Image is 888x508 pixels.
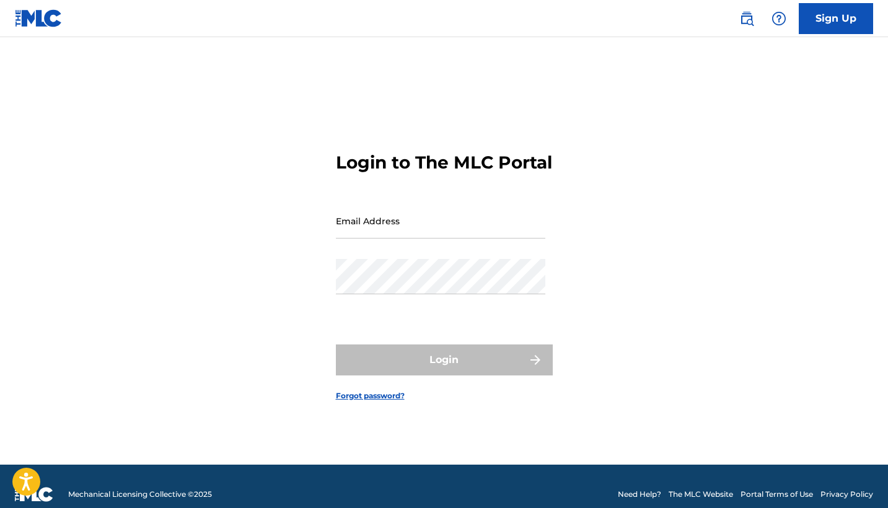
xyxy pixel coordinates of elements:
a: Forgot password? [336,390,405,401]
img: help [772,11,786,26]
img: search [739,11,754,26]
a: Privacy Policy [820,489,873,500]
h3: Login to The MLC Portal [336,152,552,173]
a: Need Help? [618,489,661,500]
a: Sign Up [799,3,873,34]
span: Mechanical Licensing Collective © 2025 [68,489,212,500]
img: MLC Logo [15,9,63,27]
a: The MLC Website [669,489,733,500]
img: logo [15,487,53,502]
div: Help [767,6,791,31]
a: Portal Terms of Use [741,489,813,500]
a: Public Search [734,6,759,31]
